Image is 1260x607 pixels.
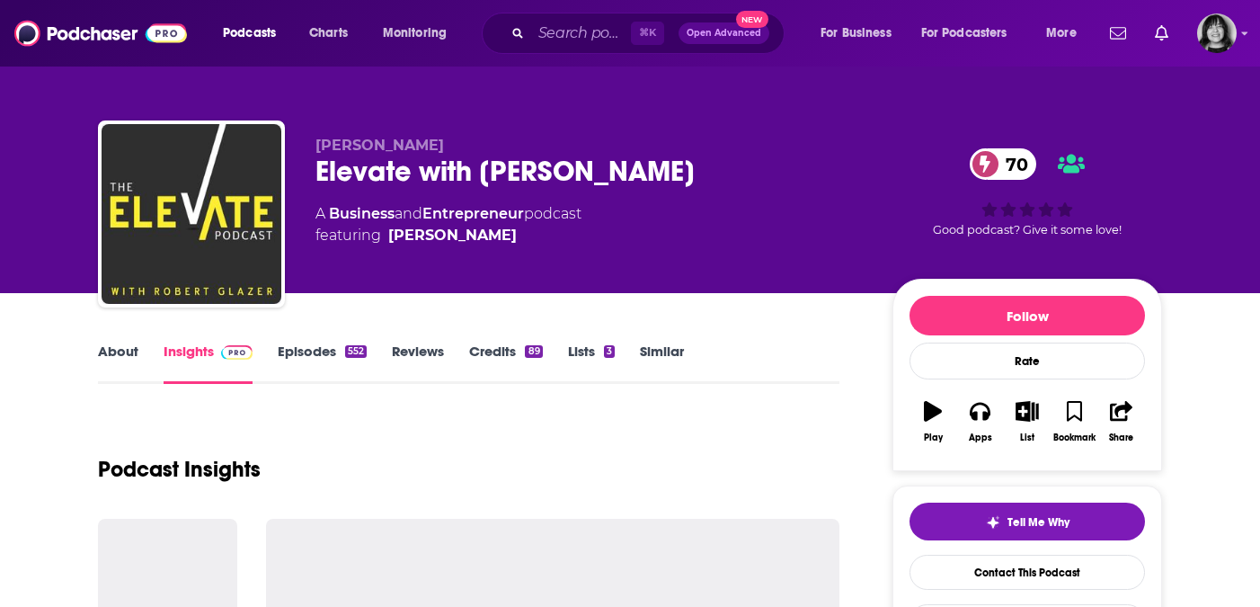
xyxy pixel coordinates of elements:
button: Play [910,389,956,454]
span: featuring [315,225,581,246]
button: Show profile menu [1197,13,1237,53]
div: 89 [525,345,542,358]
h1: Podcast Insights [98,456,261,483]
div: List [1020,433,1034,443]
div: Search podcasts, credits, & more... [499,13,802,54]
button: open menu [910,19,1034,48]
button: tell me why sparkleTell Me Why [910,503,1145,540]
a: Business [329,205,395,222]
a: About [98,343,138,384]
a: Lists3 [568,343,615,384]
a: Contact This Podcast [910,555,1145,590]
div: Share [1109,433,1133,443]
button: Open AdvancedNew [679,22,769,44]
span: Logged in as parkdalepublicity1 [1197,13,1237,53]
a: InsightsPodchaser Pro [164,343,253,384]
img: User Profile [1197,13,1237,53]
div: 70Good podcast? Give it some love! [892,137,1162,248]
button: Apps [956,389,1003,454]
a: 70 [970,148,1037,180]
span: New [736,11,768,28]
a: Charts [297,19,359,48]
div: Apps [969,433,992,443]
span: 70 [988,148,1037,180]
button: Bookmark [1051,389,1097,454]
img: Podchaser Pro [221,345,253,360]
input: Search podcasts, credits, & more... [531,19,631,48]
a: Reviews [392,343,444,384]
img: Podchaser - Follow, Share and Rate Podcasts [14,16,187,50]
span: For Podcasters [921,21,1007,46]
span: [PERSON_NAME] [315,137,444,154]
a: Episodes552 [278,343,367,384]
span: and [395,205,422,222]
div: Play [924,433,943,443]
div: 552 [345,345,367,358]
a: Credits89 [469,343,542,384]
button: open menu [210,19,299,48]
span: Open Advanced [687,29,761,38]
span: For Business [821,21,892,46]
span: Good podcast? Give it some love! [933,223,1122,237]
span: Monitoring [383,21,447,46]
span: Charts [309,21,348,46]
button: Share [1098,389,1145,454]
button: List [1004,389,1051,454]
div: Rate [910,343,1145,379]
span: Podcasts [223,21,276,46]
a: Show notifications dropdown [1103,18,1133,49]
button: Follow [910,296,1145,335]
div: A podcast [315,203,581,246]
img: Elevate with Robert Glazer [102,124,281,304]
button: open menu [808,19,914,48]
a: [PERSON_NAME] [388,225,517,246]
a: Similar [640,343,684,384]
a: Entrepreneur [422,205,524,222]
button: open menu [1034,19,1099,48]
button: open menu [370,19,470,48]
a: Show notifications dropdown [1148,18,1176,49]
span: More [1046,21,1077,46]
div: 3 [604,345,615,358]
div: Bookmark [1053,433,1096,443]
img: tell me why sparkle [986,515,1000,530]
span: ⌘ K [631,22,664,45]
span: Tell Me Why [1007,515,1069,530]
